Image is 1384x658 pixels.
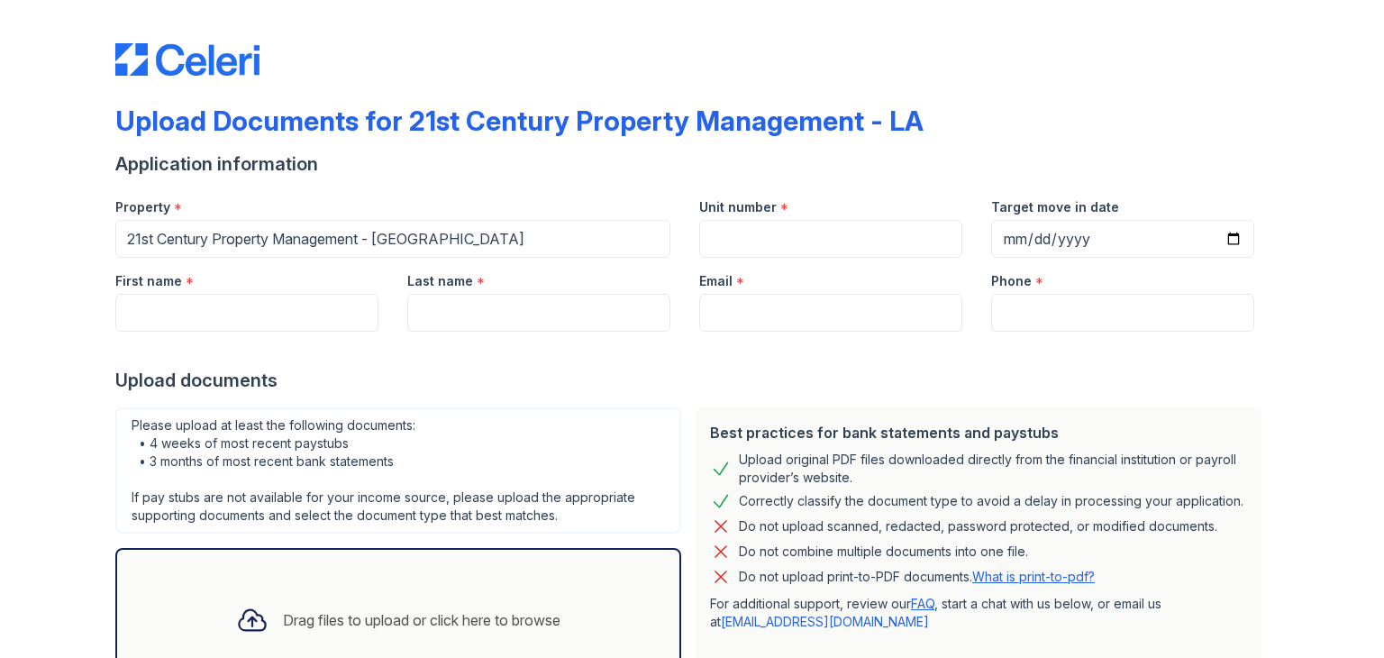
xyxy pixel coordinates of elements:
label: Unit number [699,198,777,216]
div: Please upload at least the following documents: • 4 weeks of most recent paystubs • 3 months of m... [115,407,681,534]
div: Do not upload scanned, redacted, password protected, or modified documents. [739,516,1217,537]
img: CE_Logo_Blue-a8612792a0a2168367f1c8372b55b34899dd931a85d93a1a3d3e32e68fde9ad4.png [115,43,259,76]
div: Application information [115,151,1269,177]
a: FAQ [911,596,934,611]
label: Target move in date [991,198,1119,216]
div: Best practices for bank statements and paystubs [710,422,1247,443]
a: What is print-to-pdf? [972,569,1095,584]
a: [EMAIL_ADDRESS][DOMAIN_NAME] [721,614,929,629]
label: First name [115,272,182,290]
div: Upload documents [115,368,1269,393]
div: Correctly classify the document type to avoid a delay in processing your application. [739,490,1243,512]
div: Upload original PDF files downloaded directly from the financial institution or payroll provider’... [739,451,1247,487]
div: Drag files to upload or click here to browse [283,609,560,631]
label: Last name [407,272,473,290]
p: For additional support, review our , start a chat with us below, or email us at [710,595,1247,631]
label: Property [115,198,170,216]
div: Do not combine multiple documents into one file. [739,541,1028,562]
label: Phone [991,272,1032,290]
div: Upload Documents for 21st Century Property Management - LA [115,105,924,137]
label: Email [699,272,733,290]
p: Do not upload print-to-PDF documents. [739,568,1095,586]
